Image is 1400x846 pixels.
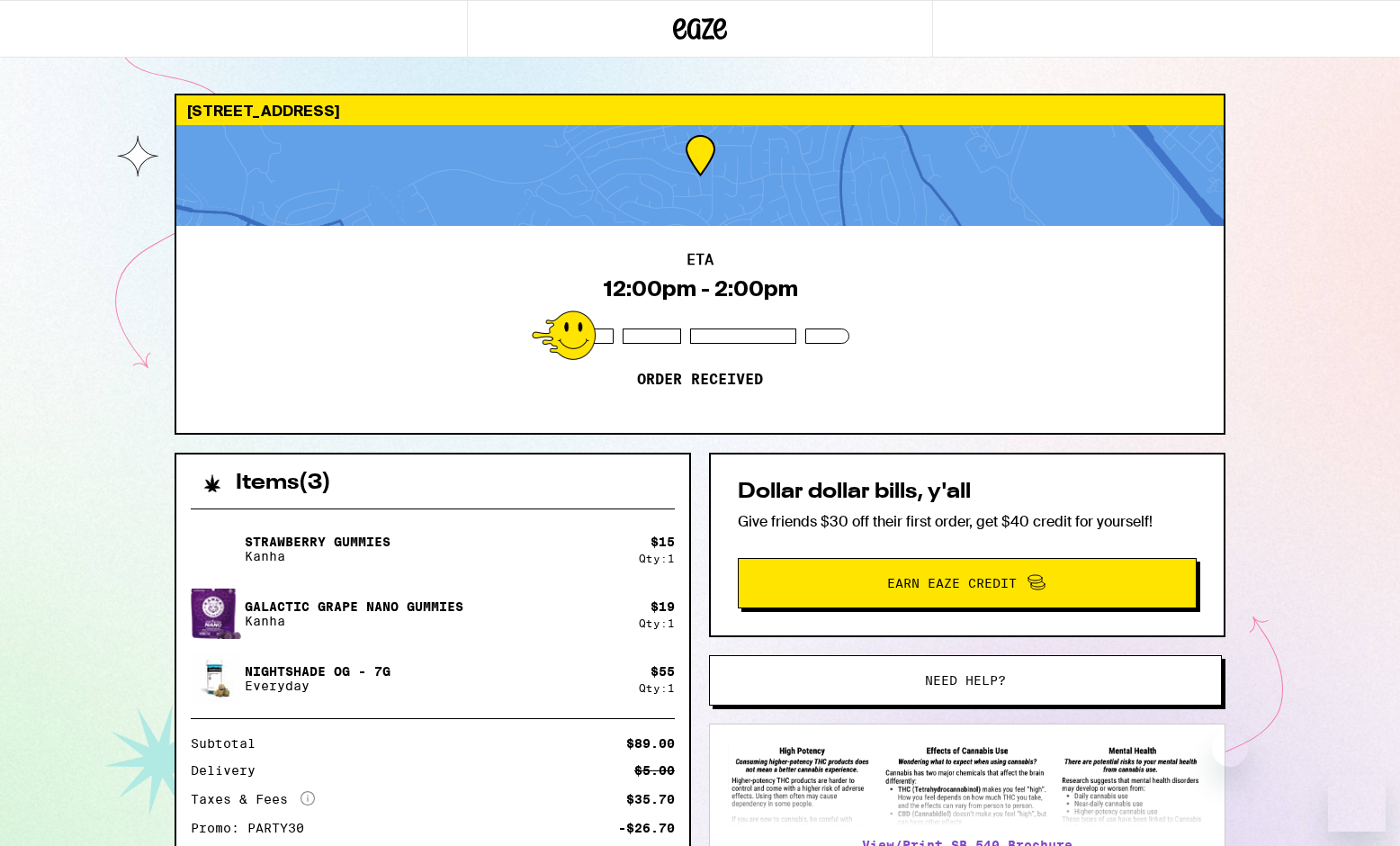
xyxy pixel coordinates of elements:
[639,617,675,629] div: Qty: 1
[191,737,268,750] div: Subtotal
[176,95,1224,125] div: [STREET_ADDRESS]
[245,535,390,549] p: Strawberry Gummies
[191,587,241,641] img: Galactic Grape Nano Gummies
[245,679,390,693] p: Everyday
[651,599,675,614] div: $ 19
[626,737,675,750] div: $89.00
[618,822,675,834] div: -$26.70
[245,664,390,679] p: Nightshade OG - 7g
[191,822,317,834] div: Promo: PARTY30
[728,742,1207,826] img: SB 540 Brochure preview
[709,655,1222,706] button: Need help?
[651,664,675,679] div: $ 55
[651,535,675,549] div: $ 15
[191,764,268,777] div: Delivery
[925,674,1006,687] span: Need help?
[1212,731,1248,767] iframe: Close message
[191,791,315,807] div: Taxes & Fees
[738,512,1197,531] p: Give friends $30 off their first order, get $40 credit for yourself!
[603,276,798,301] div: 12:00pm - 2:00pm
[887,577,1017,589] span: Earn Eaze Credit
[236,472,331,494] h2: Items ( 3 )
[639,682,675,694] div: Qty: 1
[191,524,241,574] img: Strawberry Gummies
[626,793,675,805] div: $35.70
[639,553,675,564] div: Qty: 1
[245,599,463,614] p: Galactic Grape Nano Gummies
[637,371,763,389] p: Order received
[245,549,390,563] p: Kanha
[245,614,463,628] p: Kanha
[738,481,1197,503] h2: Dollar dollar bills, y'all
[634,764,675,777] div: $5.00
[1328,774,1386,832] iframe: Button to launch messaging window
[687,253,713,267] h2: ETA
[191,653,241,704] img: Nightshade OG - 7g
[738,558,1197,608] button: Earn Eaze Credit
